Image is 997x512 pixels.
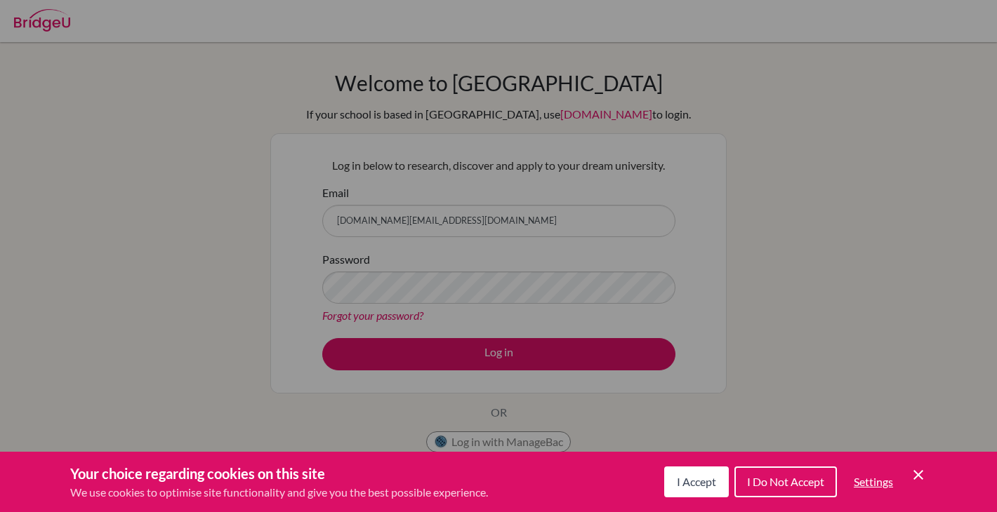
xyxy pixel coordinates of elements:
[843,468,904,496] button: Settings
[910,466,927,483] button: Save and close
[854,475,893,488] span: Settings
[734,466,837,497] button: I Do Not Accept
[664,466,729,497] button: I Accept
[677,475,716,488] span: I Accept
[70,463,488,484] h3: Your choice regarding cookies on this site
[70,484,488,501] p: We use cookies to optimise site functionality and give you the best possible experience.
[747,475,824,488] span: I Do Not Accept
